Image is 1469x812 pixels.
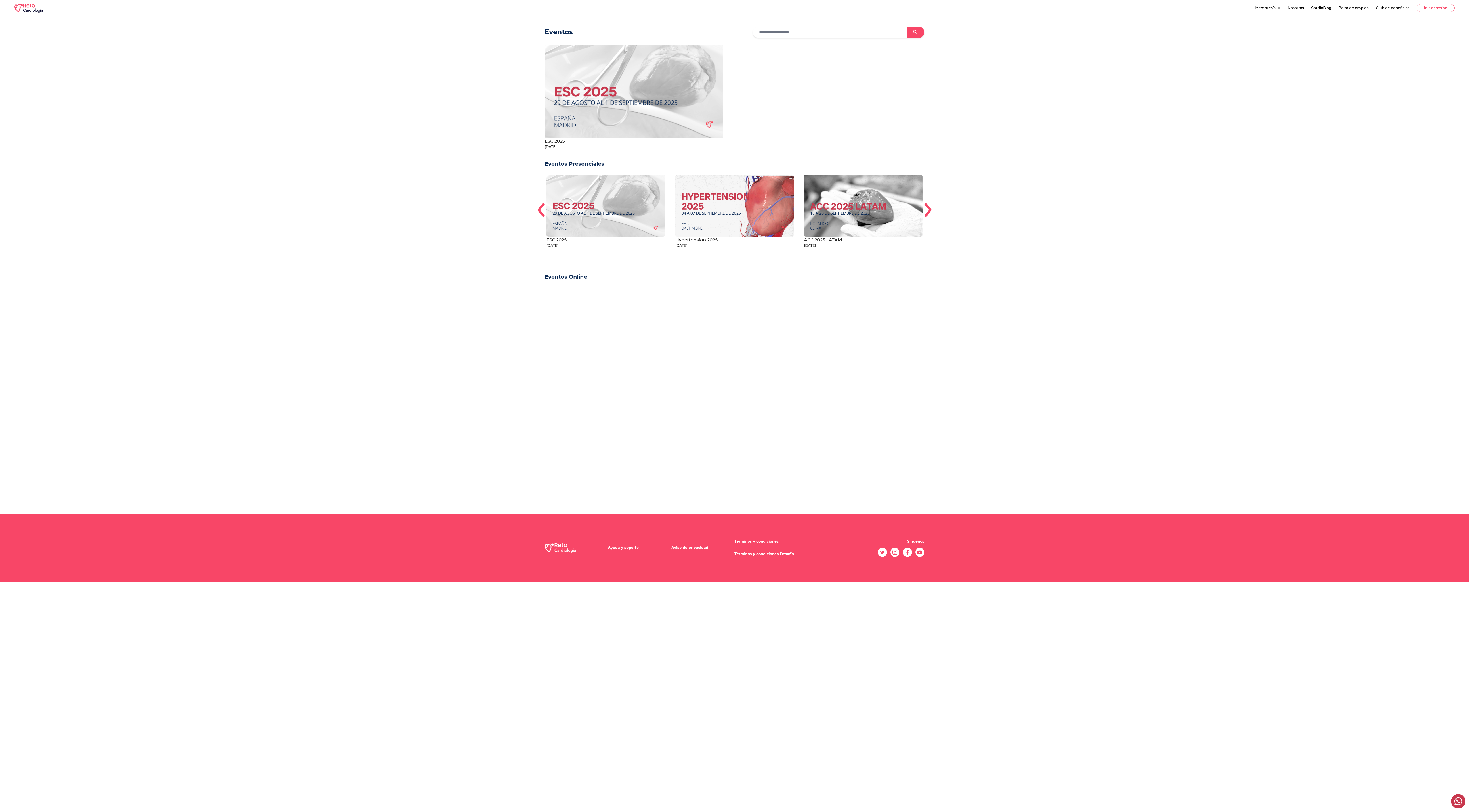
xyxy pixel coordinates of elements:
button: Nosotros [1288,5,1304,11]
div: 1 / 5 [545,175,667,248]
p: [DATE] [675,243,794,248]
div: 3 / 5 [802,175,924,248]
div: 2 / 5 [674,175,796,248]
img: RETO Cardio Logo [14,4,43,13]
a: ESC 2025ESC 2025[DATE] [546,175,665,248]
img: right [924,203,932,217]
a: Términos y condiciones Desafío [734,552,794,556]
p: [DATE] [804,243,923,248]
a: Hypertension 2025Hypertension 2025[DATE] [675,175,794,248]
h3: Hypertension 2025 [675,237,794,243]
button: Iniciar sesión [1417,4,1455,12]
a: Aviso de privacidad [671,546,708,550]
h2: Eventos Presenciales [545,160,924,167]
img: ACC 2025 LATAM [804,175,923,236]
p: [DATE] [546,243,665,248]
button: Bolsa de empleo [1339,5,1369,11]
a: ACC 2025 LATAM ACC 2025 LATAM[DATE] [804,175,923,248]
h3: ESC 2025 [545,138,810,144]
img: ESC 2025 [545,45,723,138]
button: CardioBlog [1311,5,1331,11]
img: left [537,203,545,217]
h3: ESC 2025 [546,237,665,243]
h3: ACC 2025 LATAM [804,237,923,243]
p: Síguenos [907,539,924,544]
p: [DATE] [545,144,810,150]
img: logo [545,543,576,553]
h1: Eventos [545,28,573,36]
a: Ayuda y soporte [608,546,639,550]
button: Membresía [1255,5,1280,11]
button: Club de beneficios [1376,5,1409,11]
h2: Eventos Online [545,273,924,280]
img: ESC 2025 [546,175,665,236]
img: Hypertension 2025 [675,175,794,236]
a: ESC 2025ESC 2025[DATE] [545,45,810,150]
a: Términos y condiciones [734,539,779,544]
